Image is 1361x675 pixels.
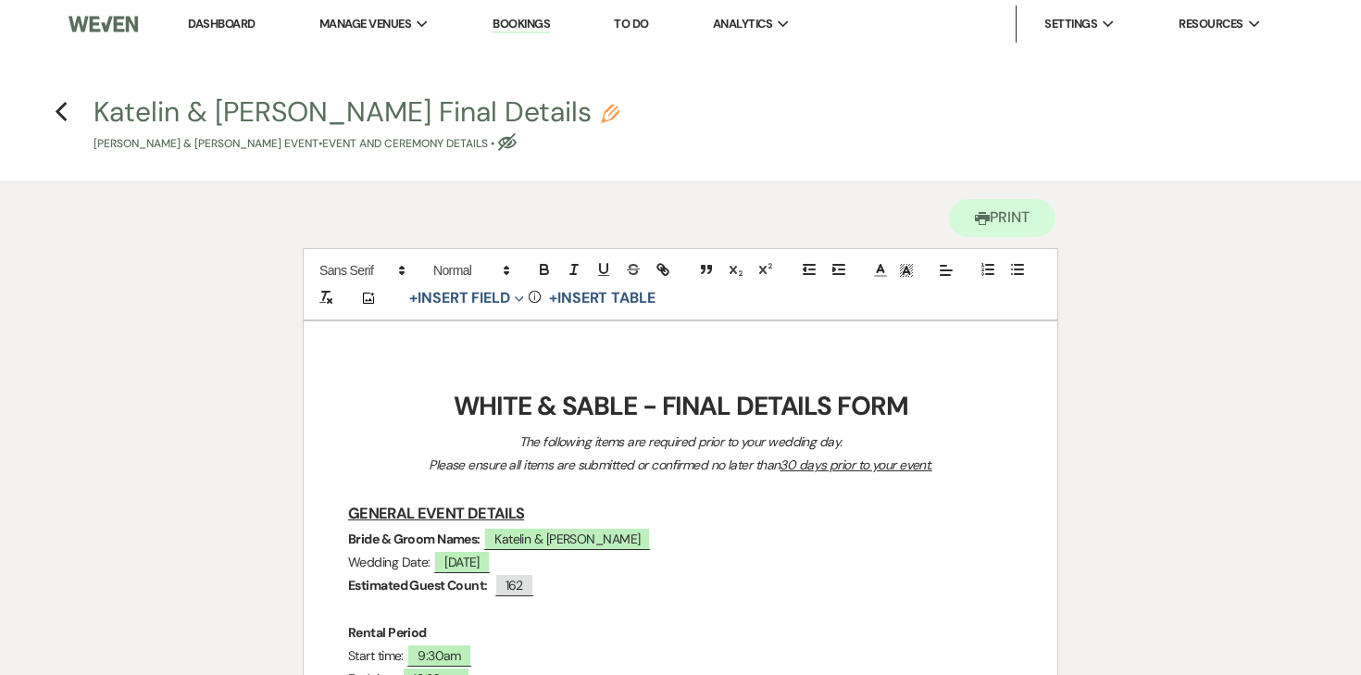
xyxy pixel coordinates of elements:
span: + [409,291,418,306]
strong: WHITE & SABLE - FINAL DETAILS FORM [454,389,908,423]
p: Start time: [348,644,1013,668]
span: 9:30am [406,644,472,667]
span: [DATE] [433,550,491,573]
u: GENERAL EVENT DETAILS [348,504,524,523]
em: The following items are required prior to your wedding day. [519,433,843,450]
span: + [549,291,557,306]
span: Alignment [933,259,959,281]
button: +Insert Table [543,287,662,309]
strong: Bride & Groom Names: [348,531,481,547]
span: Text Background Color [893,259,919,281]
a: To Do [614,16,648,31]
span: Settings [1044,15,1097,33]
p: Wedding Date: [348,551,1013,574]
a: Dashboard [188,16,255,31]
span: Text Color [868,259,893,281]
em: Please ensure all items are submitted or confirmed no later than [429,456,932,473]
button: Insert Field [403,287,531,309]
img: Weven Logo [69,5,138,44]
strong: Rental Period [348,624,427,641]
strong: Estimated Guest Count: [348,577,488,594]
span: Header Formats [425,259,516,281]
u: 30 days prior to your event. [780,456,931,473]
span: Resources [1179,15,1242,33]
span: Katelin & [PERSON_NAME] [483,527,651,550]
p: [PERSON_NAME] & [PERSON_NAME] Event • Event and Ceremony Details • [94,135,619,153]
a: Bookings [493,16,550,33]
span: Manage Venues [319,15,411,33]
button: Print [949,199,1055,237]
span: 162 [494,573,534,596]
span: Analytics [713,15,772,33]
button: Katelin & [PERSON_NAME] Final Details[PERSON_NAME] & [PERSON_NAME] Event•Event and Ceremony Detai... [94,98,619,153]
